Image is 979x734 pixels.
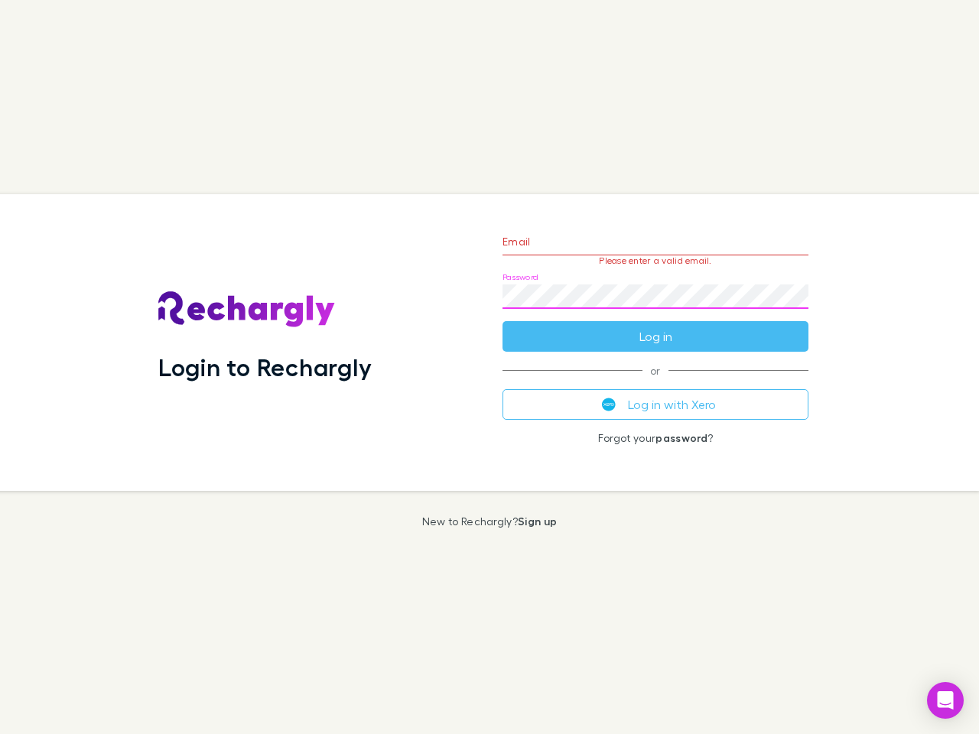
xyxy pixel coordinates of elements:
[158,352,372,382] h1: Login to Rechargly
[503,271,538,283] label: Password
[518,515,557,528] a: Sign up
[503,255,808,266] p: Please enter a valid email.
[927,682,964,719] div: Open Intercom Messenger
[503,389,808,420] button: Log in with Xero
[655,431,707,444] a: password
[602,398,616,411] img: Xero's logo
[158,291,336,328] img: Rechargly's Logo
[503,370,808,371] span: or
[503,321,808,352] button: Log in
[503,432,808,444] p: Forgot your ?
[422,515,558,528] p: New to Rechargly?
